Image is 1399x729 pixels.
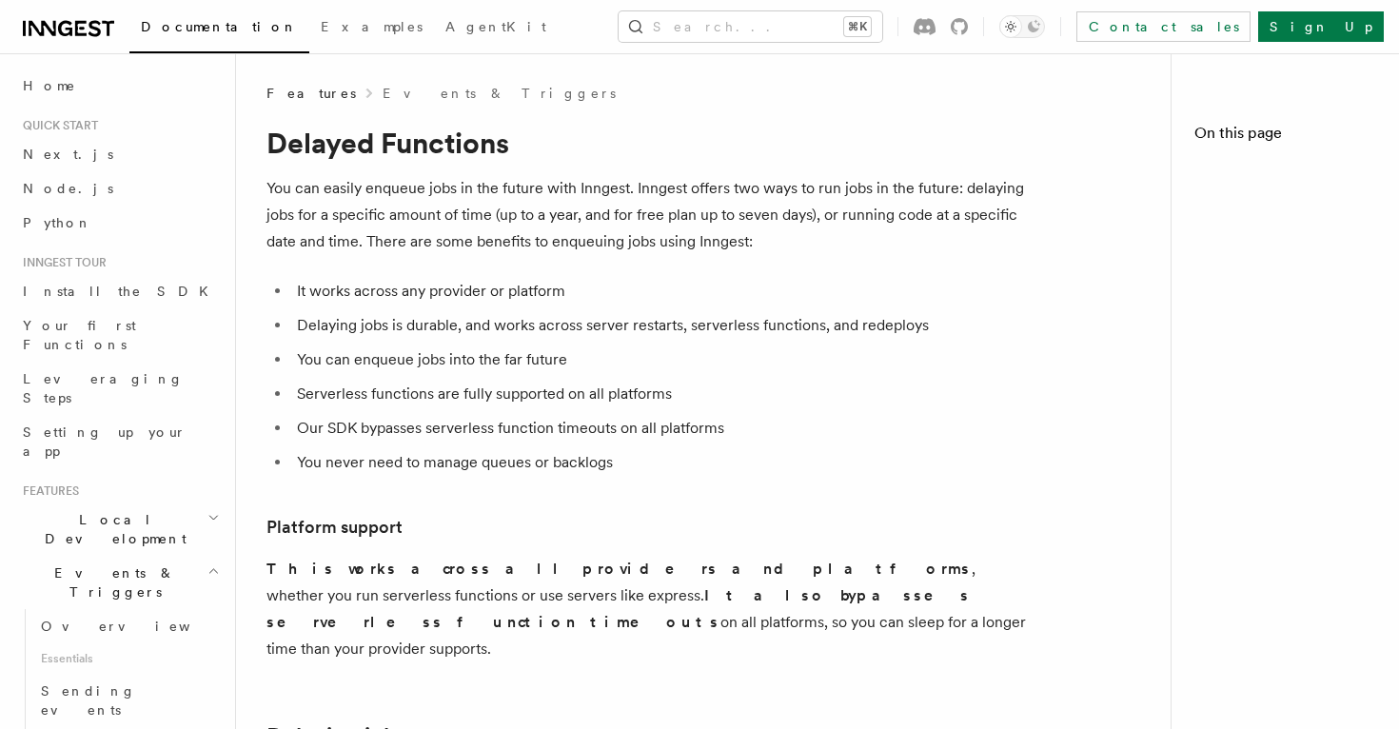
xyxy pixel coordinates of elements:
[266,560,972,578] strong: This works across all providers and platforms
[15,171,224,206] a: Node.js
[33,674,224,727] a: Sending events
[23,181,113,196] span: Node.js
[141,19,298,34] span: Documentation
[23,284,220,299] span: Install the SDK
[291,346,1028,373] li: You can enqueue jobs into the far future
[1258,11,1384,42] a: Sign Up
[1076,11,1251,42] a: Contact sales
[321,19,423,34] span: Examples
[844,17,871,36] kbd: ⌘K
[23,424,187,459] span: Setting up your app
[23,371,184,405] span: Leveraging Steps
[15,69,224,103] a: Home
[23,215,92,230] span: Python
[41,683,136,718] span: Sending events
[434,6,558,51] a: AgentKit
[291,278,1028,305] li: It works across any provider or platform
[33,609,224,643] a: Overview
[291,381,1028,407] li: Serverless functions are fully supported on all platforms
[41,619,237,634] span: Overview
[291,415,1028,442] li: Our SDK bypasses serverless function timeouts on all platforms
[266,514,403,541] a: Platform support
[15,118,98,133] span: Quick start
[383,84,616,103] a: Events & Triggers
[15,510,207,548] span: Local Development
[445,19,546,34] span: AgentKit
[129,6,309,53] a: Documentation
[266,84,356,103] span: Features
[266,556,1028,662] p: , whether you run serverless functions or use servers like express. on all platforms, so you can ...
[23,318,136,352] span: Your first Functions
[15,415,224,468] a: Setting up your app
[15,308,224,362] a: Your first Functions
[23,147,113,162] span: Next.js
[291,312,1028,339] li: Delaying jobs is durable, and works across server restarts, serverless functions, and redeploys
[23,76,76,95] span: Home
[15,255,107,270] span: Inngest tour
[309,6,434,51] a: Examples
[15,274,224,308] a: Install the SDK
[15,483,79,499] span: Features
[15,362,224,415] a: Leveraging Steps
[619,11,882,42] button: Search...⌘K
[33,643,224,674] span: Essentials
[15,206,224,240] a: Python
[266,126,1028,160] h1: Delayed Functions
[999,15,1045,38] button: Toggle dark mode
[266,175,1028,255] p: You can easily enqueue jobs in the future with Inngest. Inngest offers two ways to run jobs in th...
[15,563,207,601] span: Events & Triggers
[15,556,224,609] button: Events & Triggers
[15,502,224,556] button: Local Development
[1194,122,1376,152] h4: On this page
[15,137,224,171] a: Next.js
[291,449,1028,476] li: You never need to manage queues or backlogs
